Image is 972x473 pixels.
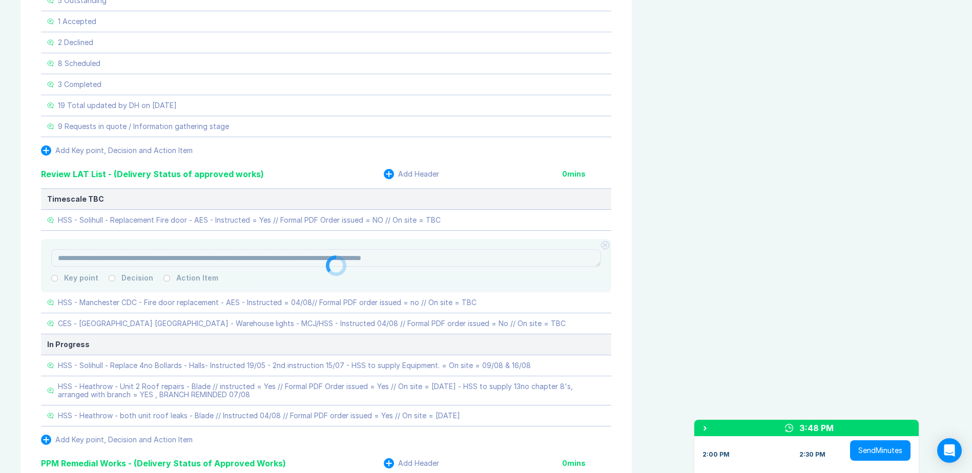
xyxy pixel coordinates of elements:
div: 3 Completed [58,80,101,89]
div: HSS - Manchester CDC - Fire door replacement - AES - Instructed = 04/08// Formal PDF order issued... [58,298,477,307]
div: Add Key point, Decision and Action Item [55,436,193,444]
div: 3:48 PM [799,422,834,434]
div: 0 mins [562,170,611,178]
div: CES - [GEOGRAPHIC_DATA] [GEOGRAPHIC_DATA] - Warehouse lights - MCJ/HSS - Instructed 04/08 // Form... [58,319,566,328]
div: Timescale TBC [47,195,605,203]
div: Review LAT List - (Delivery Status of approved works) [41,168,264,180]
div: 0 mins [562,459,611,467]
div: PPM Remedial Works - (Delivery Status of Approved Works) [41,457,286,469]
div: 9 Requests in quote / Information gathering stage [58,122,229,131]
div: In Progress [47,340,605,349]
div: Add Header [398,170,439,178]
div: HSS - Heathrow - both unit roof leaks - Blade // Instructed 04/08 // Formal PDF order issued = Ye... [58,412,460,420]
div: 2 Declined [58,38,93,47]
div: Add Key point, Decision and Action Item [55,146,193,155]
div: HSS - Heathrow - Unit 2 Roof repairs - Blade // instructed = Yes // Formal PDF Order issued = Yes... [58,382,605,399]
button: Add Header [384,169,439,179]
button: Add Header [384,458,439,468]
div: 19 Total updated by DH on [DATE] [58,101,177,110]
button: Add Key point, Decision and Action Item [41,145,193,156]
div: Open Intercom Messenger [937,438,962,463]
div: 8 Scheduled [58,59,100,68]
button: SendMinutes [850,440,911,461]
div: Add Header [398,459,439,467]
div: HSS - Solihull - Replacement Fire door - AES - Instructed = Yes // Formal PDF Order issued = NO /... [58,216,441,224]
div: 1 Accepted [58,17,96,26]
button: Add Key point, Decision and Action Item [41,435,193,445]
div: 2:00 PM [702,450,730,459]
div: 2:30 PM [799,450,825,459]
div: HSS - Solihull - Replace 4no Bollards - Halls- Instructed 19/05 - 2nd instruction 15/07 - HSS to ... [58,361,531,370]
